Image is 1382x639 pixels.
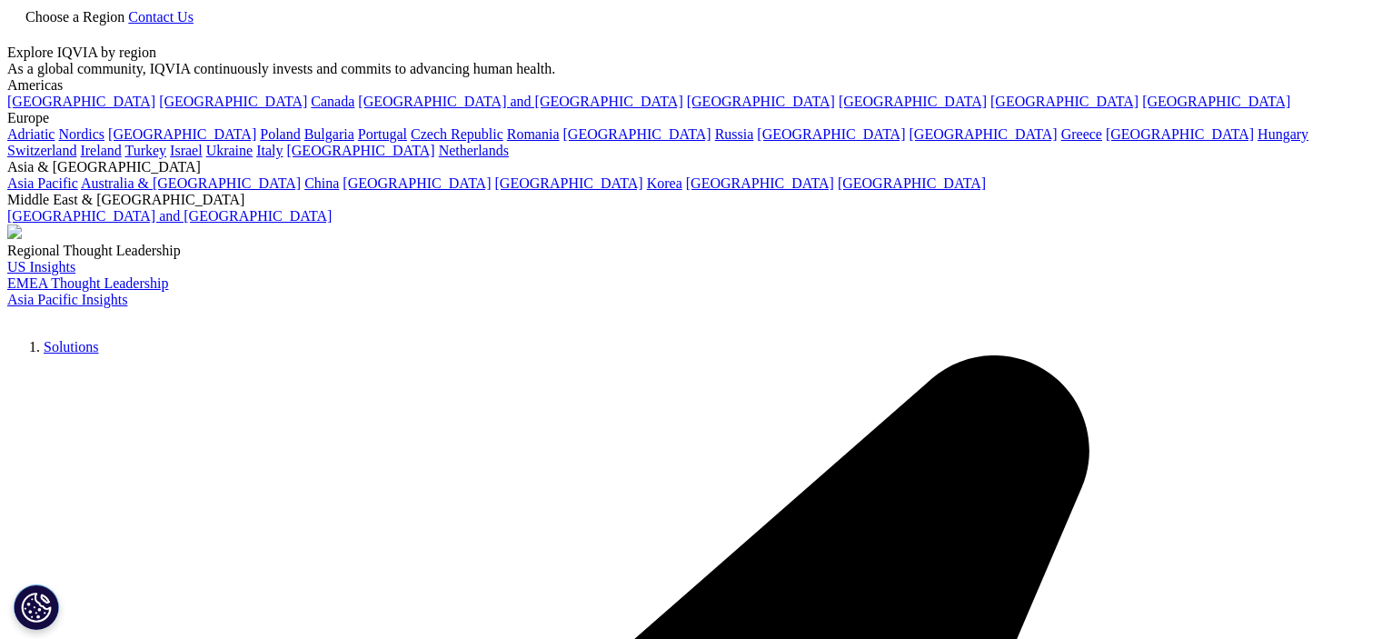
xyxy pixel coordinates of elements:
div: Americas [7,77,1375,94]
a: Asia Pacific [7,175,78,191]
a: [GEOGRAPHIC_DATA] [686,175,834,191]
a: Canada [311,94,354,109]
button: Definições de cookies [14,584,59,630]
a: [GEOGRAPHIC_DATA] [1142,94,1290,109]
a: Switzerland [7,143,76,158]
a: Portugal [358,126,407,142]
a: Contact Us [128,9,194,25]
a: [GEOGRAPHIC_DATA] [990,94,1138,109]
a: [GEOGRAPHIC_DATA] [343,175,491,191]
a: [GEOGRAPHIC_DATA] [7,94,155,109]
a: Bulgaria [304,126,354,142]
a: [GEOGRAPHIC_DATA] [563,126,711,142]
a: [GEOGRAPHIC_DATA] [1106,126,1254,142]
a: Czech Republic [411,126,503,142]
a: Russia [715,126,754,142]
a: Korea [647,175,682,191]
a: Adriatic [7,126,55,142]
a: Italy [256,143,283,158]
a: [GEOGRAPHIC_DATA] [108,126,256,142]
a: China [304,175,339,191]
img: 2093_analyzing-data-using-big-screen-display-and-laptop.png [7,225,22,239]
a: Asia Pacific Insights [7,292,127,307]
a: Netherlands [439,143,509,158]
a: Poland [260,126,300,142]
a: Israel [170,143,203,158]
a: Solutions [44,339,98,354]
a: Hungary [1258,126,1308,142]
div: Europe [7,110,1375,126]
a: [GEOGRAPHIC_DATA] [757,126,905,142]
div: Middle East & [GEOGRAPHIC_DATA] [7,192,1375,208]
a: [GEOGRAPHIC_DATA] [286,143,434,158]
a: Nordics [58,126,104,142]
div: As a global community, IQVIA continuously invests and commits to advancing human health. [7,61,1375,77]
div: Regional Thought Leadership [7,243,1375,259]
a: [GEOGRAPHIC_DATA] [495,175,643,191]
a: US Insights [7,259,75,275]
a: [GEOGRAPHIC_DATA] [159,94,307,109]
a: Australia & [GEOGRAPHIC_DATA] [81,175,301,191]
a: Turkey [124,143,166,158]
a: [GEOGRAPHIC_DATA] [839,94,987,109]
a: [GEOGRAPHIC_DATA] [910,126,1058,142]
div: Asia & [GEOGRAPHIC_DATA] [7,159,1375,175]
a: [GEOGRAPHIC_DATA] and [GEOGRAPHIC_DATA] [7,208,332,224]
a: EMEA Thought Leadership [7,275,168,291]
a: [GEOGRAPHIC_DATA] and [GEOGRAPHIC_DATA] [358,94,682,109]
div: Explore IQVIA by region [7,45,1375,61]
span: Choose a Region [25,9,124,25]
a: Greece [1061,126,1102,142]
a: [GEOGRAPHIC_DATA] [687,94,835,109]
a: Romania [507,126,560,142]
a: Ukraine [206,143,254,158]
a: Ireland [80,143,121,158]
a: [GEOGRAPHIC_DATA] [838,175,986,191]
